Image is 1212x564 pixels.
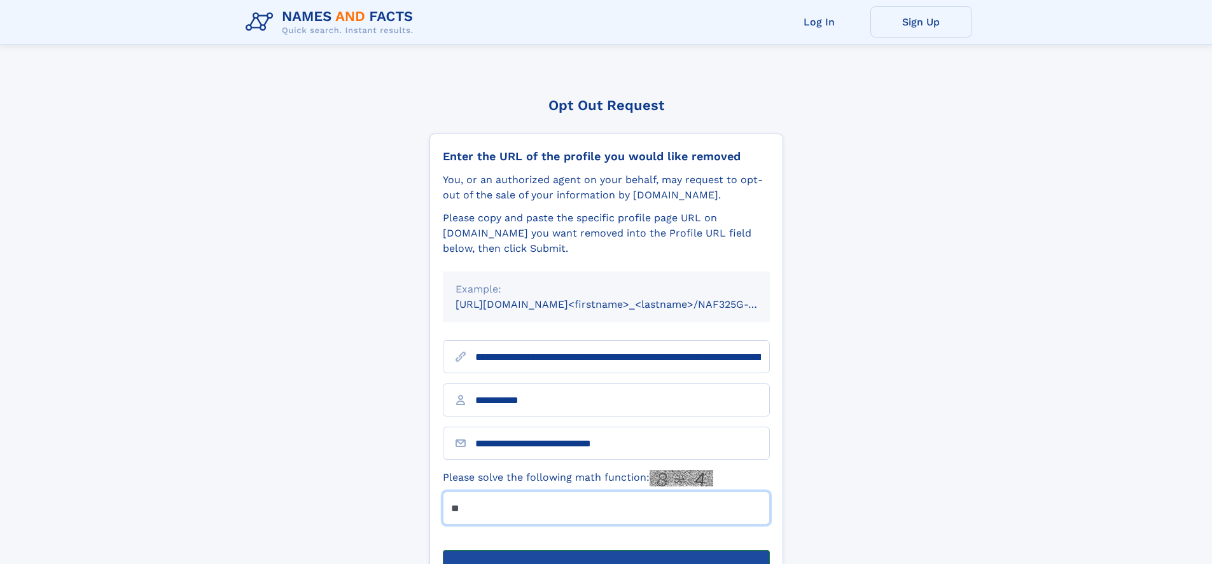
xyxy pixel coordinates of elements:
div: Opt Out Request [429,97,783,113]
div: Example: [456,282,757,297]
div: You, or an authorized agent on your behalf, may request to opt-out of the sale of your informatio... [443,172,770,203]
a: Log In [769,6,870,38]
img: Logo Names and Facts [240,5,424,39]
div: Enter the URL of the profile you would like removed [443,149,770,163]
label: Please solve the following math function: [443,470,713,486]
small: [URL][DOMAIN_NAME]<firstname>_<lastname>/NAF325G-xxxxxxxx [456,298,794,310]
div: Please copy and paste the specific profile page URL on [DOMAIN_NAME] you want removed into the Pr... [443,210,770,256]
a: Sign Up [870,6,972,38]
